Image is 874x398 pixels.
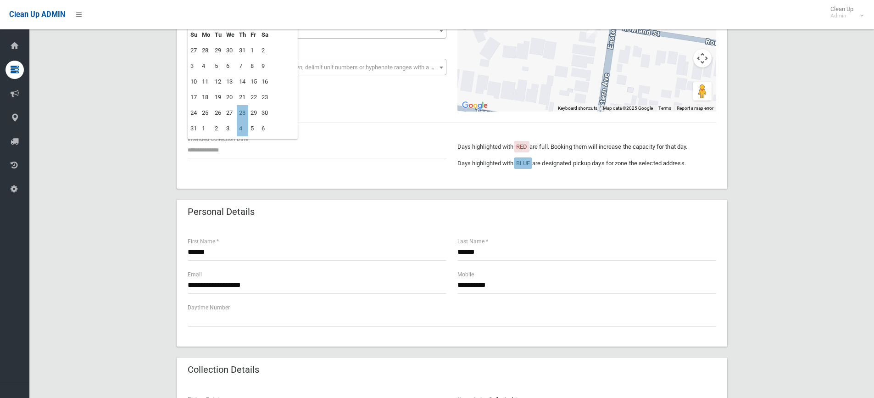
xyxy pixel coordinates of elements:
[200,74,212,90] td: 11
[248,74,259,90] td: 15
[200,27,212,43] th: Mo
[248,58,259,74] td: 8
[237,43,248,58] td: 31
[248,105,259,121] td: 29
[224,105,237,121] td: 27
[237,27,248,43] th: Th
[237,121,248,136] td: 4
[248,121,259,136] td: 5
[693,82,712,101] button: Drag Pegman onto the map to open Street View
[177,203,266,221] header: Personal Details
[212,90,224,105] td: 19
[9,10,65,19] span: Clean Up ADMIN
[237,105,248,121] td: 28
[200,105,212,121] td: 25
[259,121,271,136] td: 6
[460,100,490,112] a: Open this area in Google Maps (opens a new window)
[177,361,270,379] header: Collection Details
[237,58,248,74] td: 7
[259,58,271,74] td: 9
[224,90,237,105] td: 20
[693,49,712,67] button: Map camera controls
[516,160,530,167] span: BLUE
[603,106,653,111] span: Map data ©2025 Google
[188,43,200,58] td: 27
[212,27,224,43] th: Tu
[457,141,716,152] p: Days highlighted with are full. Booking them will increase the capacity for that day.
[188,121,200,136] td: 31
[826,6,863,19] span: Clean Up
[558,105,597,112] button: Keyboard shortcuts
[237,74,248,90] td: 14
[460,100,490,112] img: Google
[237,90,248,105] td: 21
[188,105,200,121] td: 24
[212,121,224,136] td: 2
[248,90,259,105] td: 22
[188,74,200,90] td: 10
[224,121,237,136] td: 3
[224,27,237,43] th: We
[188,90,200,105] td: 17
[188,22,446,39] span: 48
[248,27,259,43] th: Fr
[259,105,271,121] td: 30
[188,27,200,43] th: Su
[259,74,271,90] td: 16
[212,105,224,121] td: 26
[677,106,713,111] a: Report a map error
[200,58,212,74] td: 4
[190,24,444,37] span: 48
[248,43,259,58] td: 1
[212,74,224,90] td: 12
[586,24,597,39] div: 48 Eastern Avenue, PANANIA NSW 2213
[259,90,271,105] td: 23
[200,43,212,58] td: 28
[658,106,671,111] a: Terms
[224,74,237,90] td: 13
[188,58,200,74] td: 3
[200,90,212,105] td: 18
[224,58,237,74] td: 6
[259,43,271,58] td: 2
[259,27,271,43] th: Sa
[212,43,224,58] td: 29
[516,143,527,150] span: RED
[830,12,853,19] small: Admin
[194,64,450,71] span: Select the unit number from the dropdown, delimit unit numbers or hyphenate ranges with a comma
[457,158,716,169] p: Days highlighted with are designated pickup days for zone the selected address.
[224,43,237,58] td: 30
[200,121,212,136] td: 1
[212,58,224,74] td: 5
